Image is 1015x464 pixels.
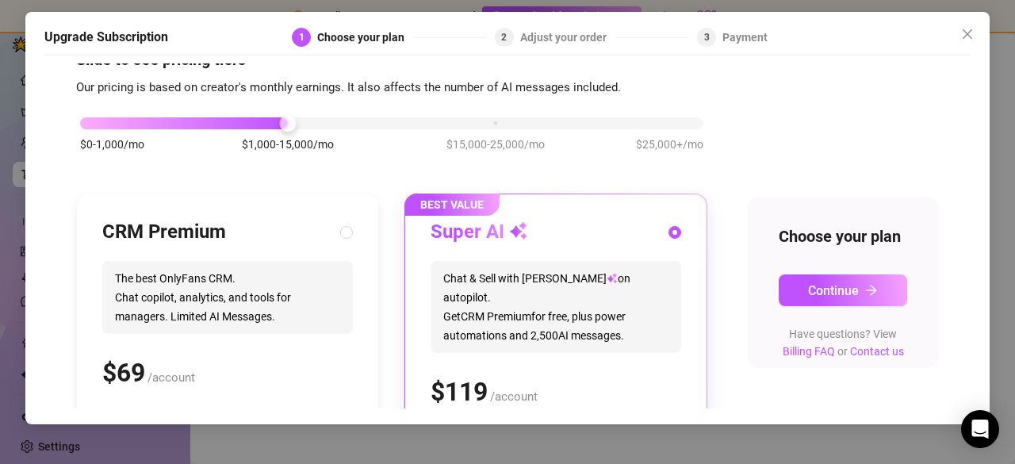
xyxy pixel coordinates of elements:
span: $ [102,358,145,388]
h5: Upgrade Subscription [44,28,168,47]
span: close [961,28,974,40]
span: The best OnlyFans CRM. Chat copilot, analytics, and tools for managers. Limited AI Messages. [102,261,353,334]
span: Have questions? View or [783,328,904,358]
div: Adjust your order [520,28,616,47]
span: /account [490,389,538,404]
a: Contact us [850,345,904,358]
span: 3 [704,32,710,43]
span: arrow-right [865,284,878,297]
h4: Choose your plan [779,225,907,247]
span: 1 [299,32,304,43]
h3: CRM Premium [102,220,226,245]
span: $1,000-15,000/mo [242,136,334,153]
button: Continuearrow-right [779,274,907,306]
span: Continue [808,283,859,298]
span: /account [147,370,195,385]
span: $0-1,000/mo [80,136,144,153]
div: Choose your plan [317,28,414,47]
span: BEST VALUE [404,194,500,216]
span: Close [955,28,980,40]
a: Billing FAQ [783,345,835,358]
button: Close [955,21,980,47]
h3: Super AI [431,220,528,245]
span: $15,000-25,000/mo [446,136,545,153]
span: $25,000+/mo [636,136,703,153]
div: Payment [722,28,768,47]
span: $ [431,377,488,407]
div: Open Intercom Messenger [961,410,999,448]
span: Chat & Sell with [PERSON_NAME] on autopilot. Get CRM Premium for free, plus power automations and... [431,261,681,353]
span: 2 [501,32,507,43]
span: Our pricing is based on creator's monthly earnings. It also affects the number of AI messages inc... [76,80,621,94]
